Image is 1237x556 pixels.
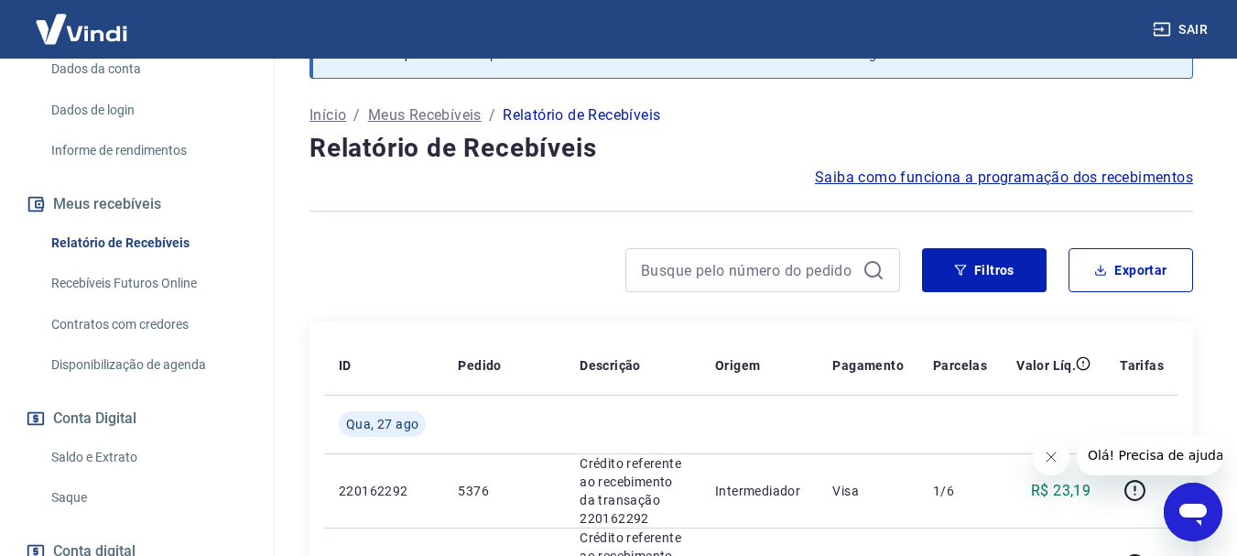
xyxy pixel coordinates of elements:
[815,167,1193,189] a: Saiba como funciona a programação dos recebimentos
[458,356,501,375] p: Pedido
[458,482,550,500] p: 5376
[309,130,1193,167] h4: Relatório de Recebíveis
[832,356,904,375] p: Pagamento
[933,356,987,375] p: Parcelas
[353,104,360,126] p: /
[22,398,252,439] button: Conta Digital
[22,1,141,57] img: Vindi
[503,104,660,126] p: Relatório de Recebíveis
[44,439,252,476] a: Saldo e Extrato
[715,356,760,375] p: Origem
[339,482,429,500] p: 220162292
[1077,435,1222,475] iframe: Mensagem da empresa
[832,482,904,500] p: Visa
[1016,356,1076,375] p: Valor Líq.
[641,256,855,284] input: Busque pelo número do pedido
[922,248,1047,292] button: Filtros
[368,104,482,126] a: Meus Recebíveis
[44,92,252,129] a: Dados de login
[580,356,641,375] p: Descrição
[346,415,418,433] span: Qua, 27 ago
[933,482,987,500] p: 1/6
[44,132,252,169] a: Informe de rendimentos
[1149,13,1215,47] button: Sair
[309,104,346,126] a: Início
[1164,483,1222,541] iframe: Botão para abrir a janela de mensagens
[1120,356,1164,375] p: Tarifas
[1033,439,1069,475] iframe: Fechar mensagem
[44,346,252,384] a: Disponibilização de agenda
[715,482,803,500] p: Intermediador
[22,184,252,224] button: Meus recebíveis
[44,224,252,262] a: Relatório de Recebíveis
[44,265,252,302] a: Recebíveis Futuros Online
[1069,248,1193,292] button: Exportar
[489,104,495,126] p: /
[44,306,252,343] a: Contratos com credores
[1031,480,1091,502] p: R$ 23,19
[11,13,154,27] span: Olá! Precisa de ajuda?
[339,356,352,375] p: ID
[580,454,686,528] p: Crédito referente ao recebimento da transação 220162292
[44,479,252,517] a: Saque
[44,50,252,88] a: Dados da conta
